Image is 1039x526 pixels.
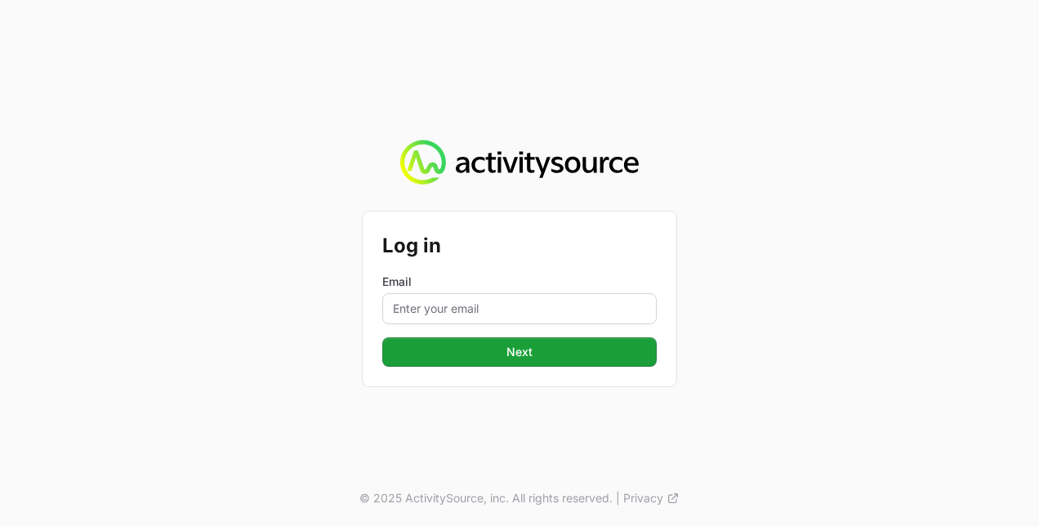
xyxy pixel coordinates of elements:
[616,490,620,506] span: |
[623,490,680,506] a: Privacy
[359,490,613,506] p: © 2025 ActivitySource, inc. All rights reserved.
[382,337,657,367] button: Next
[392,342,647,362] span: Next
[382,274,657,290] label: Email
[382,231,657,261] h2: Log in
[400,140,638,185] img: Activity Source
[382,293,657,324] input: Enter your email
